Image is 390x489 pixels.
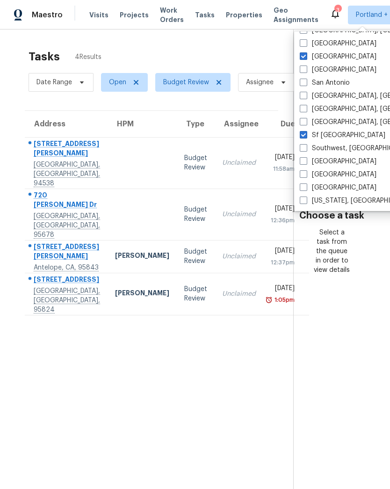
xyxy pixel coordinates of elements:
[334,6,341,15] div: 3
[222,158,256,168] div: Unclaimed
[184,205,207,224] div: Budget Review
[215,111,263,137] th: Assignee
[109,78,126,87] span: Open
[271,246,295,258] div: [DATE]
[271,284,295,295] div: [DATE]
[271,204,295,216] div: [DATE]
[300,39,376,48] label: [GEOGRAPHIC_DATA]
[184,285,207,303] div: Budget Review
[184,247,207,266] div: Budget Review
[32,10,63,20] span: Maestro
[89,10,108,20] span: Visits
[222,210,256,219] div: Unclaimed
[300,183,376,192] label: [GEOGRAPHIC_DATA]
[75,52,101,62] span: 4 Results
[222,252,256,261] div: Unclaimed
[177,111,215,137] th: Type
[263,111,309,137] th: Due
[160,6,184,24] span: Work Orders
[36,78,72,87] span: Date Range
[300,131,385,140] label: Sf [GEOGRAPHIC_DATA]
[300,65,376,74] label: [GEOGRAPHIC_DATA]
[273,295,295,305] div: 1:05pm
[25,111,108,137] th: Address
[271,153,295,164] div: [DATE]
[120,10,149,20] span: Projects
[29,52,60,61] h2: Tasks
[271,216,295,225] div: 12:36pm
[184,153,207,172] div: Budget Review
[271,164,295,174] div: 11:58am
[115,251,169,263] div: [PERSON_NAME]
[271,258,295,267] div: 12:37pm
[246,78,274,87] span: Assignee
[226,10,262,20] span: Properties
[108,111,177,137] th: HPM
[300,52,376,61] label: [GEOGRAPHIC_DATA]
[313,228,351,275] div: Select a task from the queue in order to view details
[274,6,318,24] span: Geo Assignments
[195,12,215,18] span: Tasks
[300,78,350,88] label: San Antonio
[163,78,209,87] span: Budget Review
[115,288,169,300] div: [PERSON_NAME]
[300,157,376,166] label: [GEOGRAPHIC_DATA]
[299,211,364,220] h3: Choose a task
[300,170,376,179] label: [GEOGRAPHIC_DATA]
[265,295,273,305] img: Overdue Alarm Icon
[222,289,256,299] div: Unclaimed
